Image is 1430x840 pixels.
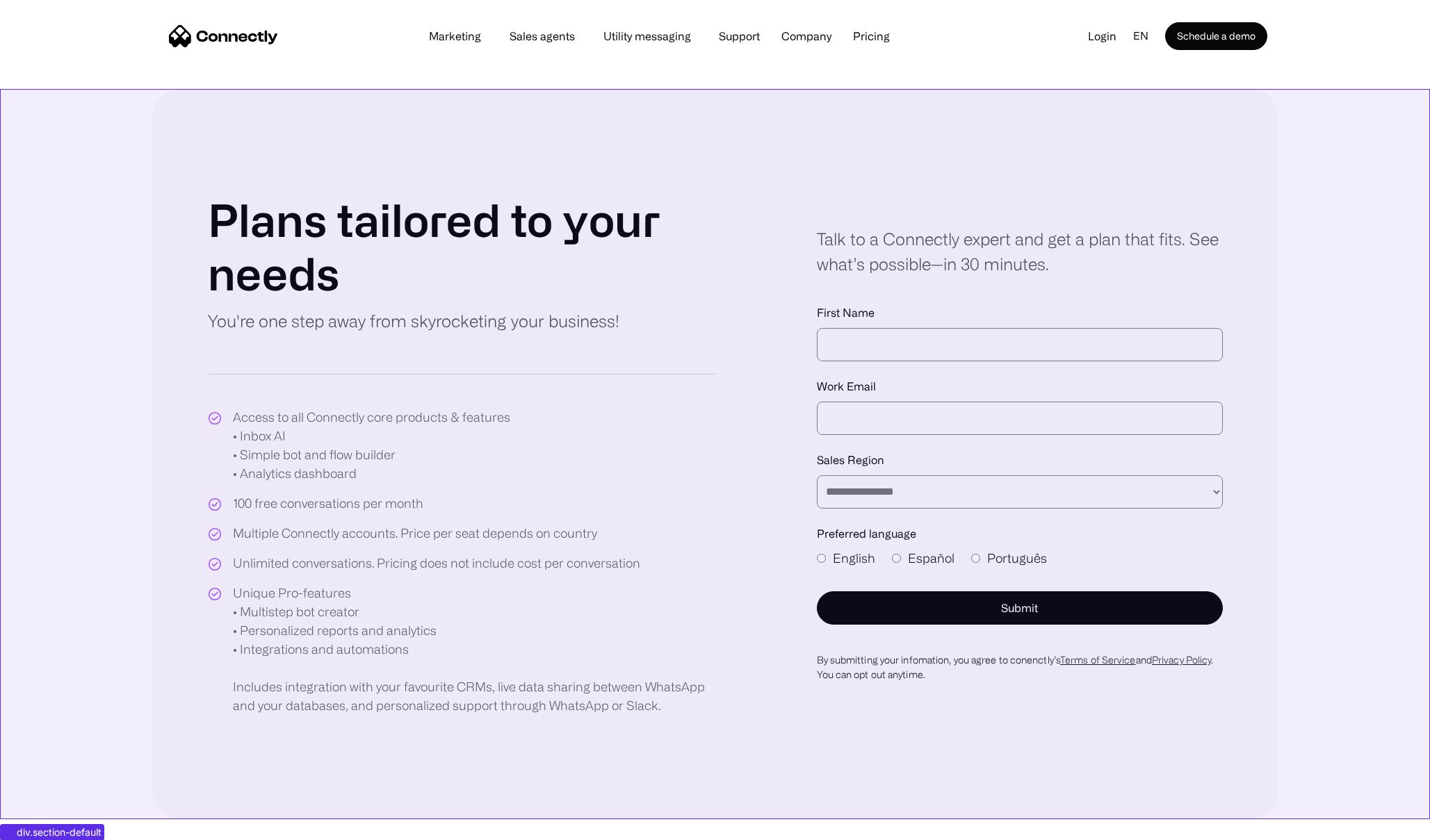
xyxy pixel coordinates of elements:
a: Terms of Service [1060,654,1136,665]
a: Pricing [842,31,901,42]
input: Português [971,554,980,563]
a: home [169,26,278,47]
label: Português [971,549,1047,568]
a: Sales agents [498,31,586,42]
div: Unlimited conversations. Pricing does not include cost per conversation [233,554,640,573]
label: Español [892,549,954,568]
div: Talk to a Connectly expert and get a plan that fits. See what’s possible—in 30 minutes. [817,227,1223,277]
button: Submit [817,591,1223,625]
a: Utility messaging [592,31,702,42]
div: Company [777,26,836,46]
input: English [817,554,826,563]
a: Support [708,31,771,42]
div: 100 free conversations per month [233,494,423,513]
label: Preferred language [817,525,1223,542]
div: Unique Pro-features • Multistep bot creator • Personalized reports and analytics • Integrations a... [233,584,715,715]
h1: Plans tailored to your needs [208,193,715,300]
a: Privacy Policy [1152,654,1211,665]
ul: Language list [28,816,83,835]
aside: Language selected: English [14,814,83,835]
a: Marketing [418,31,492,42]
div: Company [781,26,831,46]
input: Español [892,554,901,563]
label: Work Email [817,378,1223,395]
label: English [817,549,875,568]
div: Access to all Connectly core products & features • Inbox AI • Simple bot and flow builder • Analy... [233,408,510,483]
a: Login [1077,26,1128,47]
label: Sales Region [817,452,1223,468]
div: By submitting your infomation, you agree to conenctly’s and . You can opt out anytime. [817,652,1223,682]
p: You're one step away from skyrocketing your business! [208,308,619,333]
div: Multiple Connectly accounts. Price per seat depends on country [233,524,597,543]
label: First Name [817,304,1223,321]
